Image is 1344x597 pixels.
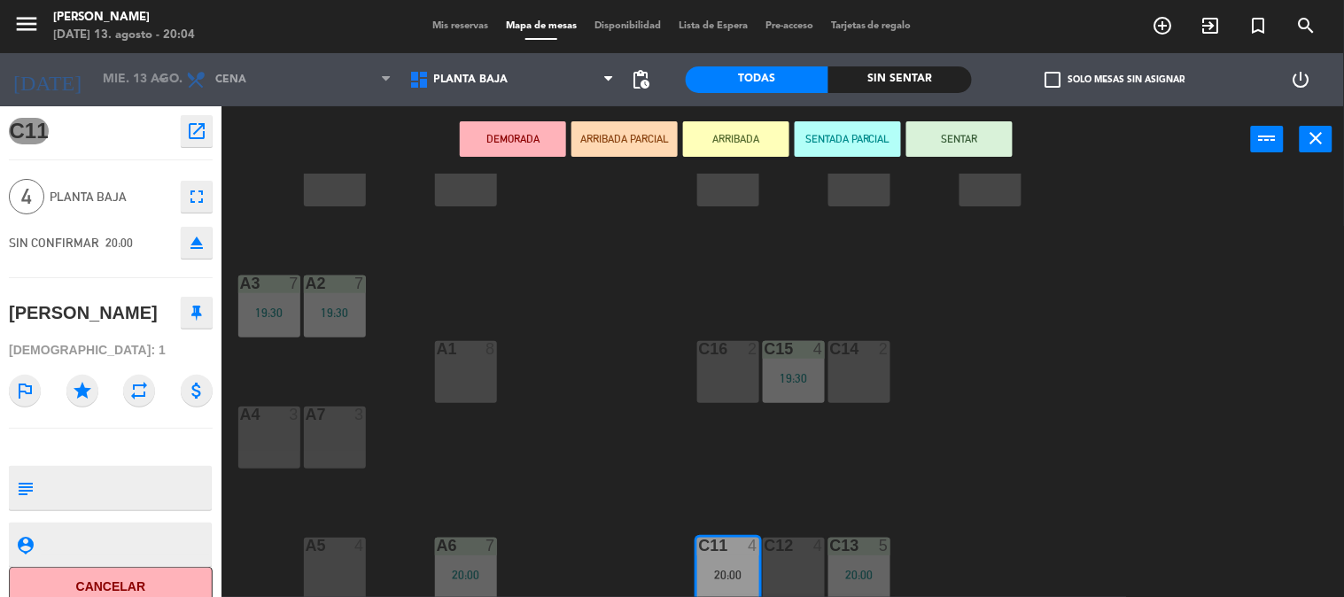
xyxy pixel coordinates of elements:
i: add_circle_outline [1153,15,1174,36]
div: 3 [289,407,299,423]
button: DEMORADA [460,121,566,157]
span: Disponibilidad [586,21,670,31]
button: menu [13,11,40,43]
div: 19:30 [304,306,366,319]
div: 19:30 [763,372,825,384]
i: turned_in_not [1248,15,1270,36]
div: C15 [765,341,765,357]
span: Cena [215,74,246,86]
i: outlined_flag [9,375,41,407]
span: Mis reservas [423,21,497,31]
span: SIN CONFIRMAR [9,236,99,250]
div: 7 [289,275,299,291]
div: [PERSON_NAME] [53,9,195,27]
div: A6 [437,538,438,554]
span: C11 [9,118,49,144]
div: 8 [486,341,496,357]
div: 20:00 [435,569,497,581]
div: C12 [765,538,765,554]
i: search [1296,15,1317,36]
div: 2 [879,341,890,357]
div: A3 [240,275,241,291]
i: subject [15,478,35,498]
i: menu [13,11,40,37]
div: Sin sentar [828,66,972,93]
button: close [1300,126,1332,152]
i: close [1306,128,1327,149]
div: 7 [486,538,496,554]
div: 2 [748,341,758,357]
span: Lista de Espera [670,21,757,31]
div: 3 [354,407,365,423]
button: ARRIBADA PARCIAL [571,121,678,157]
i: open_in_new [186,120,207,142]
span: pending_actions [631,69,652,90]
span: Tarjetas de regalo [822,21,921,31]
span: Planta baja [434,74,509,86]
i: fullscreen [186,186,207,207]
div: C16 [699,341,700,357]
div: Todas [686,66,829,93]
div: 4 [354,538,365,554]
span: Mapa de mesas [497,21,586,31]
i: person_pin [15,535,35,554]
div: 4 [813,341,824,357]
button: SENTAR [906,121,1013,157]
div: 20:00 [828,569,890,581]
i: star [66,375,98,407]
div: 19:30 [238,306,300,319]
button: SENTADA PARCIAL [795,121,901,157]
button: fullscreen [181,181,213,213]
button: open_in_new [181,115,213,147]
span: Planta baja [50,187,172,207]
div: 7 [354,275,365,291]
div: C11 [699,538,700,554]
div: C14 [830,341,831,357]
button: ARRIBADA [683,121,789,157]
i: eject [186,232,207,253]
i: power_settings_new [1291,69,1312,90]
i: attach_money [181,375,213,407]
i: power_input [1257,128,1278,149]
div: 20:00 [697,569,759,581]
button: power_input [1251,126,1284,152]
div: 4 [813,538,824,554]
i: repeat [123,375,155,407]
div: A1 [437,341,438,357]
span: check_box_outline_blank [1045,72,1060,88]
div: [DATE] 13. agosto - 20:04 [53,27,195,44]
span: 4 [9,179,44,214]
span: 20:00 [105,236,133,250]
button: eject [181,227,213,259]
i: exit_to_app [1200,15,1222,36]
div: [DEMOGRAPHIC_DATA]: 1 [9,335,213,366]
div: [PERSON_NAME] [9,298,158,328]
div: 4 [748,538,758,554]
label: Solo mesas sin asignar [1045,72,1185,88]
div: 5 [879,538,890,554]
span: Pre-acceso [757,21,822,31]
div: A4 [240,407,241,423]
div: C13 [830,538,831,554]
i: arrow_drop_down [151,69,173,90]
